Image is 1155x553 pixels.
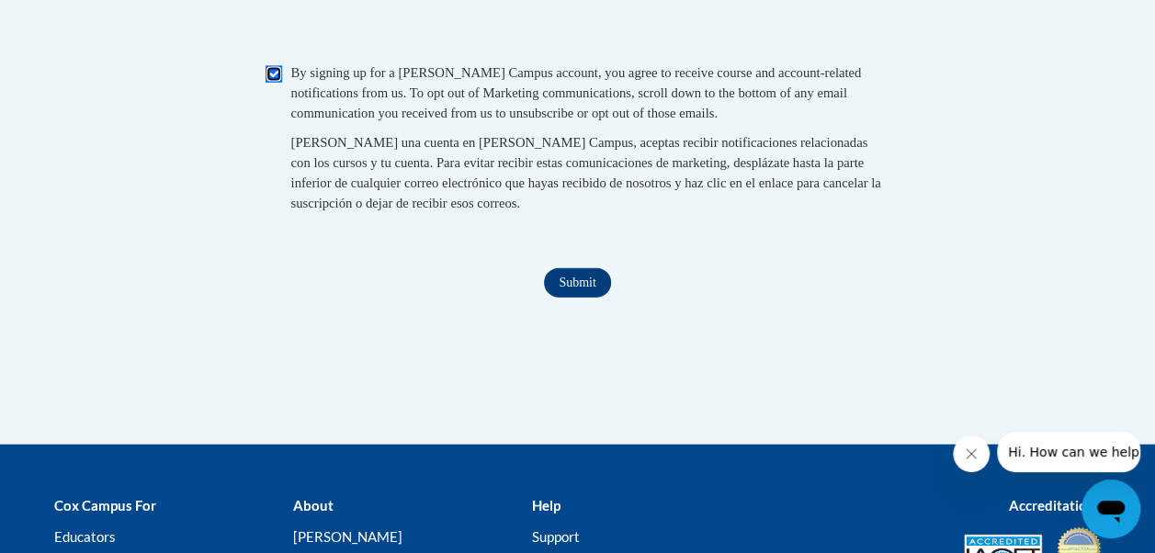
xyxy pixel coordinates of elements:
span: [PERSON_NAME] una cuenta en [PERSON_NAME] Campus, aceptas recibir notificaciones relacionadas con... [291,135,881,210]
b: Cox Campus For [54,497,156,513]
iframe: Button to launch messaging window [1081,480,1140,538]
b: About [292,497,333,513]
input: Submit [544,268,610,298]
a: Educators [54,528,116,545]
span: Hi. How can we help? [11,13,149,28]
a: Support [531,528,579,545]
b: Accreditations [1009,497,1102,513]
iframe: Message from company [997,432,1140,472]
b: Help [531,497,560,513]
span: By signing up for a [PERSON_NAME] Campus account, you agree to receive course and account-related... [291,65,862,120]
iframe: Close message [953,435,990,472]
